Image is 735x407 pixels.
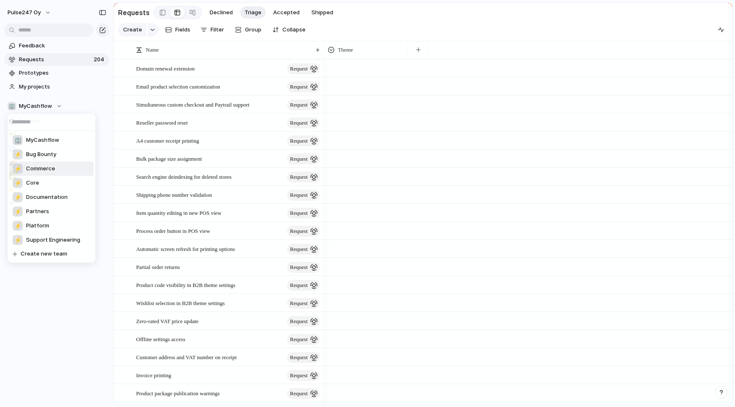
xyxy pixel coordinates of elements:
[13,178,23,188] div: ⚡
[26,150,56,159] span: Bug Bounty
[26,179,39,187] span: Core
[13,192,23,202] div: ⚡
[26,222,49,230] span: Platform
[26,207,49,216] span: Partners
[13,206,23,217] div: ⚡
[26,136,59,144] span: MyCashflow
[21,250,67,258] span: Create new team
[13,164,23,174] div: ⚡
[13,221,23,231] div: ⚡
[13,235,23,245] div: ⚡
[26,236,80,244] span: Support Engineering
[13,149,23,159] div: ⚡
[26,164,55,173] span: Commerce
[26,193,68,201] span: Documentation
[13,135,23,145] div: 🏢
